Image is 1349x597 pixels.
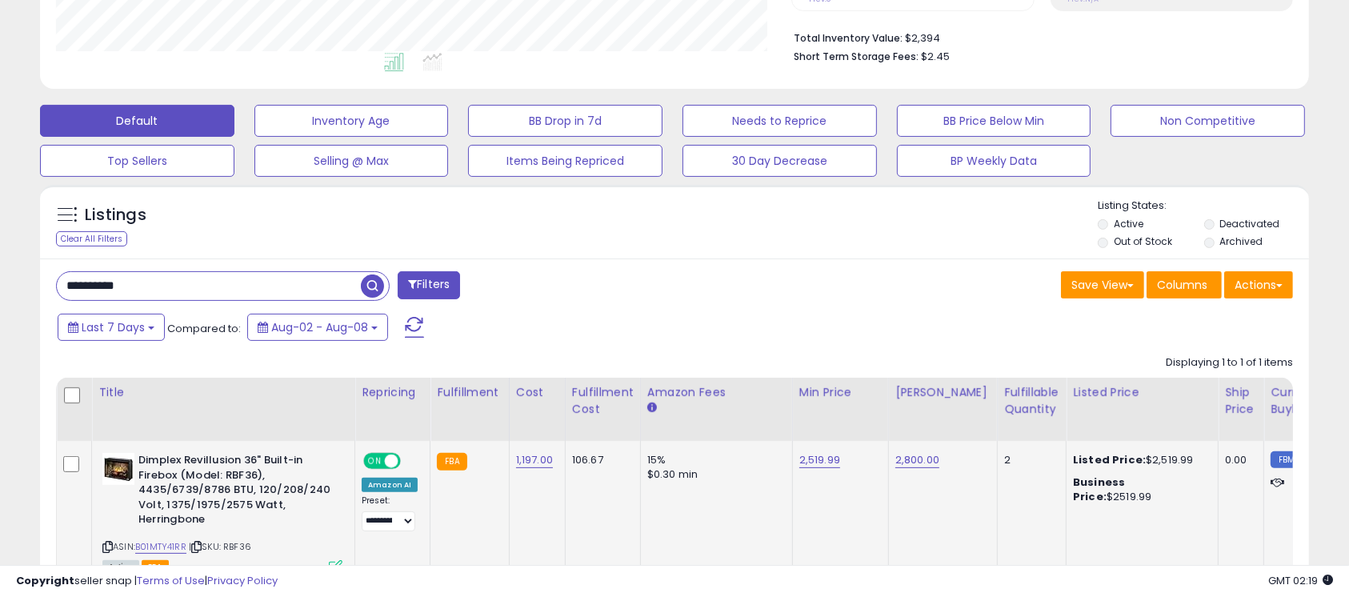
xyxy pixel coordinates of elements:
[1219,217,1279,230] label: Deactivated
[56,231,127,246] div: Clear All Filters
[572,453,628,467] div: 106.67
[1073,453,1206,467] div: $2,519.99
[1157,277,1207,293] span: Columns
[1225,384,1257,418] div: Ship Price
[398,455,424,468] span: OFF
[683,105,877,137] button: Needs to Reprice
[102,453,134,485] img: 41yWkGaYoHL._SL40_.jpg
[247,314,388,341] button: Aug-02 - Aug-08
[895,452,939,468] a: 2,800.00
[799,452,840,468] a: 2,519.99
[1111,105,1305,137] button: Non Competitive
[1114,217,1143,230] label: Active
[1004,384,1059,418] div: Fulfillable Quantity
[189,540,251,553] span: | SKU: RBF36
[1073,475,1125,504] b: Business Price:
[895,384,991,401] div: [PERSON_NAME]
[1073,452,1146,467] b: Listed Price:
[1073,384,1211,401] div: Listed Price
[647,384,786,401] div: Amazon Fees
[1219,234,1263,248] label: Archived
[398,271,460,299] button: Filters
[799,384,882,401] div: Min Price
[794,27,1281,46] li: $2,394
[1004,453,1054,467] div: 2
[365,455,385,468] span: ON
[794,31,903,45] b: Total Inventory Value:
[897,145,1091,177] button: BP Weekly Data
[516,452,553,468] a: 1,197.00
[794,50,919,63] b: Short Term Storage Fees:
[207,573,278,588] a: Privacy Policy
[16,573,74,588] strong: Copyright
[1073,475,1206,504] div: $2519.99
[1114,234,1172,248] label: Out of Stock
[647,467,780,482] div: $0.30 min
[137,573,205,588] a: Terms of Use
[1225,453,1251,467] div: 0.00
[138,453,333,531] b: Dimplex Revillusion 36" Built-in Firebox (Model: RBF36), 4435/6739/8786 BTU, 120/208/240 Volt, 13...
[437,384,502,401] div: Fulfillment
[647,401,657,415] small: Amazon Fees.
[1166,355,1293,371] div: Displaying 1 to 1 of 1 items
[1271,451,1302,468] small: FBM
[58,314,165,341] button: Last 7 Days
[572,384,634,418] div: Fulfillment Cost
[16,574,278,589] div: seller snap | |
[254,145,449,177] button: Selling @ Max
[167,321,241,336] span: Compared to:
[135,540,186,554] a: B01MTY41RR
[362,495,418,531] div: Preset:
[98,384,348,401] div: Title
[1268,573,1333,588] span: 2025-08-16 02:19 GMT
[437,453,466,471] small: FBA
[1061,271,1144,298] button: Save View
[683,145,877,177] button: 30 Day Decrease
[1147,271,1222,298] button: Columns
[468,145,662,177] button: Items Being Repriced
[142,560,169,574] span: FBA
[897,105,1091,137] button: BB Price Below Min
[82,319,145,335] span: Last 7 Days
[468,105,662,137] button: BB Drop in 7d
[271,319,368,335] span: Aug-02 - Aug-08
[40,105,234,137] button: Default
[921,49,950,64] span: $2.45
[102,560,139,574] span: All listings currently available for purchase on Amazon
[40,145,234,177] button: Top Sellers
[254,105,449,137] button: Inventory Age
[85,204,146,226] h5: Listings
[516,384,558,401] div: Cost
[362,384,423,401] div: Repricing
[362,478,418,492] div: Amazon AI
[647,453,780,467] div: 15%
[1224,271,1293,298] button: Actions
[1098,198,1308,214] p: Listing States:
